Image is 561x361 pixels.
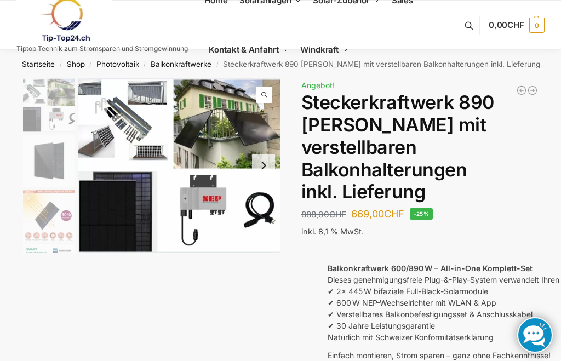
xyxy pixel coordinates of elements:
h1: Steckerkraftwerk 890 [PERSON_NAME] mit verstellbaren Balkonhalterungen inkl. Lieferung [301,91,539,203]
img: Komplett mit Balkonhalterung [23,78,75,132]
a: 0,00CHF 0 [489,9,545,42]
a: 890/600 Watt bificiales Balkonkraftwerk mit 1 kWh smarten Speicher [516,85,527,96]
span: 0 [529,18,545,33]
span: / [55,60,66,69]
a: Shop [67,60,85,68]
span: CHF [507,20,524,30]
span: CHF [329,209,346,220]
img: Komplett mit Balkonhalterung [78,78,280,253]
a: Startseite [22,60,55,68]
span: -25% [410,208,433,220]
p: Tiptop Technik zum Stromsparen und Stromgewinnung [16,45,188,52]
span: / [85,60,96,69]
a: Photovoltaik [96,60,139,68]
span: Windkraft [300,44,339,55]
bdi: 669,00 [351,208,404,220]
a: Kontakt & Anfahrt [204,25,293,75]
button: Next slide [252,154,275,177]
img: H2c172fe1dfc145729fae6a5890126e09w.jpg_960x960_39c920dd-527c-43d8-9d2f-57e1d41b5fed_1445x [23,244,75,296]
a: 860 Watt Komplett mit BalkonhalterungKomplett mit Balkonhalterung [78,78,280,253]
a: Windkraft [296,25,353,75]
img: Maysun [23,135,75,187]
a: Balkonkraftwerk 445/600 Watt Bificial [527,85,538,96]
span: Angebot! [301,81,335,90]
span: inkl. 8,1 % MwSt. [301,227,364,236]
span: Kontakt & Anfahrt [209,44,278,55]
span: / [139,60,151,69]
a: Balkonkraftwerke [151,60,211,68]
bdi: 888,00 [301,209,346,220]
img: Bificial 30 % mehr Leistung [23,190,75,242]
span: 0,00 [489,20,524,30]
strong: Balkonkraftwerk 600/890 W – All-in-One Komplett-Set [328,263,533,273]
span: CHF [384,208,404,220]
